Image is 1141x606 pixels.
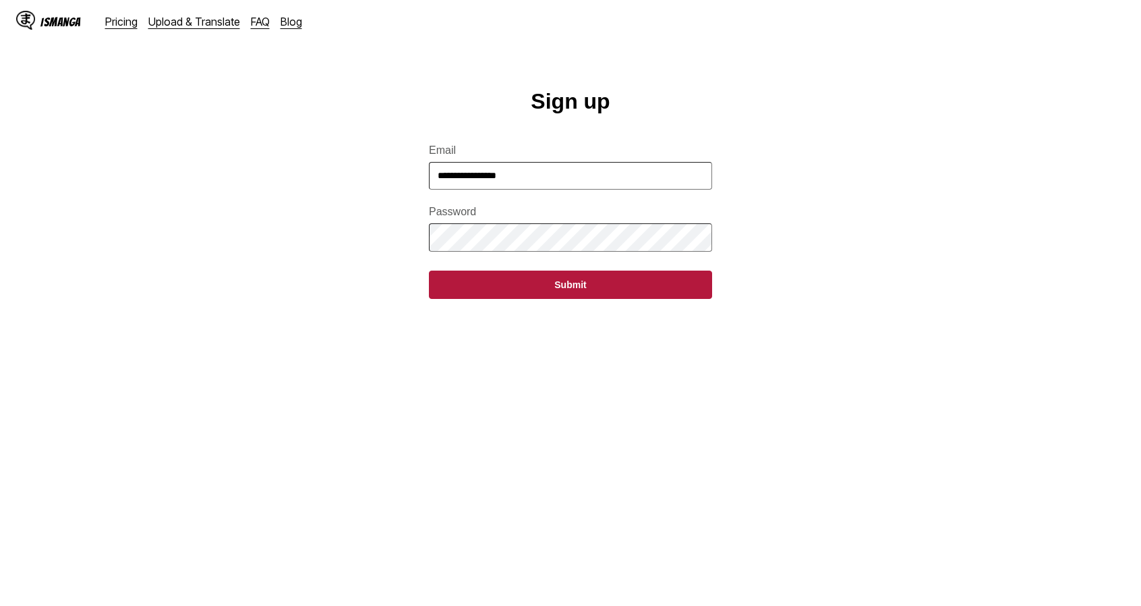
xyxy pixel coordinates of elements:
a: IsManga LogoIsManga [16,11,105,32]
a: Blog [281,15,302,28]
a: Upload & Translate [148,15,240,28]
a: Pricing [105,15,138,28]
a: FAQ [251,15,270,28]
label: Password [429,206,712,218]
h1: Sign up [531,89,610,114]
label: Email [429,144,712,157]
img: IsManga Logo [16,11,35,30]
button: Submit [429,271,712,299]
div: IsManga [40,16,81,28]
